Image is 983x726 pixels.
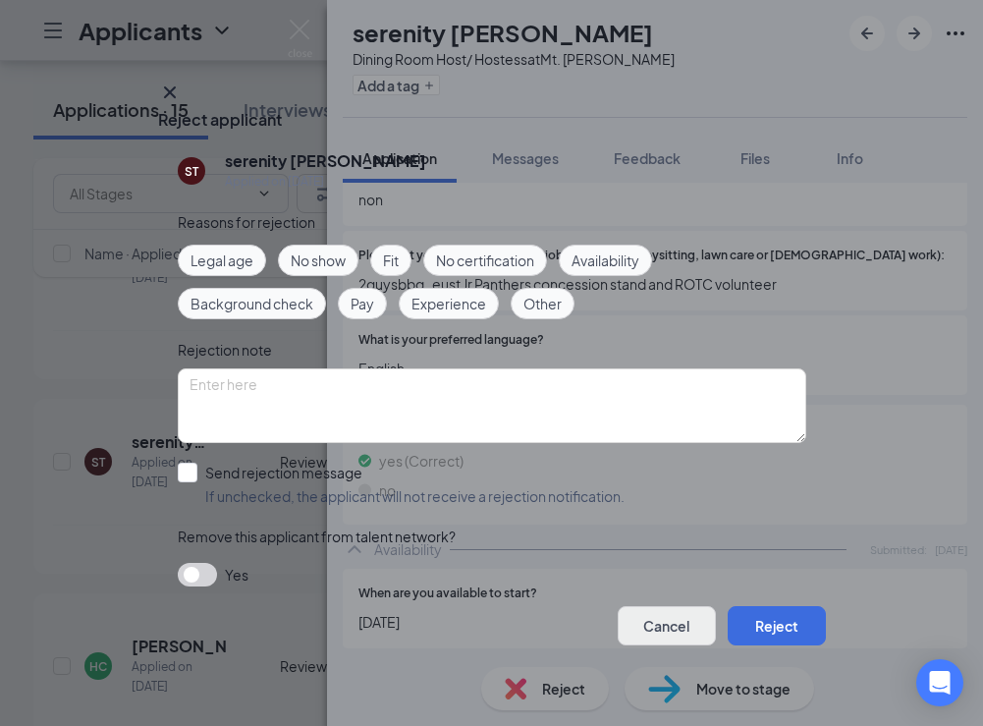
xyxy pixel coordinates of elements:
svg: Cross [158,81,182,104]
span: Remove this applicant from talent network? [178,528,456,545]
span: Reasons for rejection [178,213,315,231]
button: Cancel [618,606,716,645]
span: Availability [572,250,639,271]
div: Open Intercom Messenger [916,659,963,706]
span: Experience [411,293,486,314]
div: Applied on [DATE] [225,172,426,192]
span: No show [291,250,346,271]
span: Legal age [191,250,253,271]
span: Fit [383,250,399,271]
button: Close [158,81,182,104]
div: ST [185,163,198,180]
span: Yes [225,563,248,586]
span: Pay [351,293,374,314]
h5: serenity [PERSON_NAME] [225,150,426,172]
span: Other [523,293,562,314]
h3: Reject applicant [158,109,282,131]
button: Reject [728,606,826,645]
span: Rejection note [178,341,272,359]
span: Background check [191,293,313,314]
span: No certification [436,250,534,271]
